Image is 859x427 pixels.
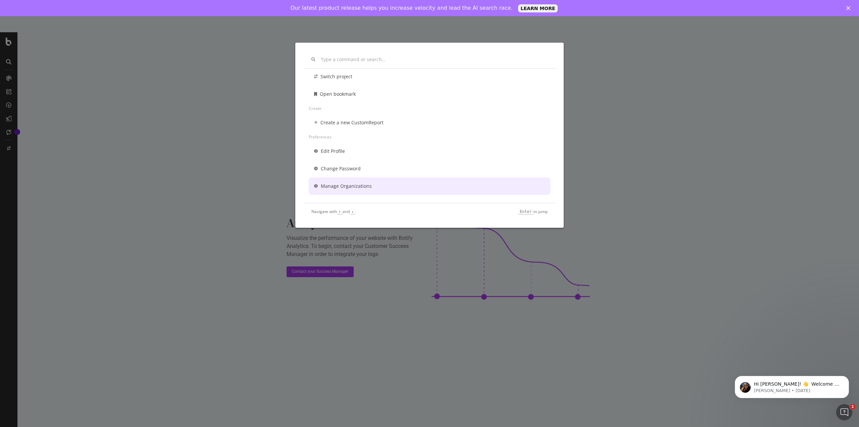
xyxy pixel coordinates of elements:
[518,209,534,214] kbd: Enter
[309,103,550,114] div: Create
[320,91,356,97] div: Open bookmark
[311,209,355,214] div: Navigate with and
[725,362,859,409] iframe: Intercom notifications message
[850,404,855,410] span: 1
[320,73,352,80] div: Switch project
[321,57,548,62] input: Type a command or search…
[321,183,372,189] div: Manage Organizations
[518,209,548,214] div: to jump
[321,165,361,172] div: Change Password
[320,119,384,126] div: Create a new CustomReport
[836,404,852,420] iframe: Intercom live chat
[309,131,550,142] div: Preferences
[295,43,564,228] div: modal
[291,5,513,11] div: Our latest product release helps you increase velocity and lead the AI search race.
[518,4,558,12] a: LEARN MORE
[337,209,343,214] kbd: ↑
[321,148,345,155] div: Edit Profile
[846,6,853,10] div: Close
[350,209,355,214] kbd: ↓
